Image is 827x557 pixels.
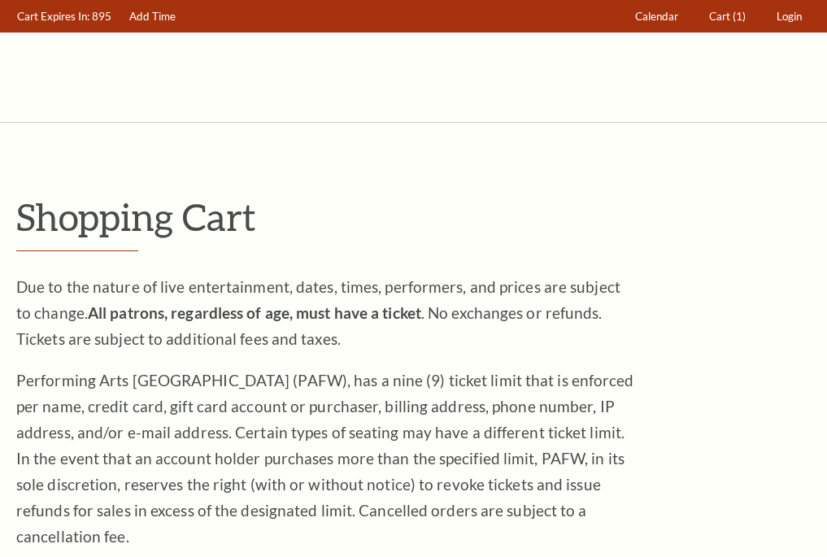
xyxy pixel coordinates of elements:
[777,10,802,23] span: Login
[709,10,730,23] span: Cart
[122,1,184,33] a: Add Time
[16,277,620,348] span: Due to the nature of live entertainment, dates, times, performers, and prices are subject to chan...
[733,10,746,23] span: (1)
[16,196,811,237] p: Shopping Cart
[92,10,111,23] span: 895
[628,1,686,33] a: Calendar
[769,1,810,33] a: Login
[16,368,634,550] p: Performing Arts [GEOGRAPHIC_DATA] (PAFW), has a nine (9) ticket limit that is enforced per name, ...
[88,303,421,322] strong: All patrons, regardless of age, must have a ticket
[17,10,89,23] span: Cart Expires In:
[635,10,678,23] span: Calendar
[702,1,754,33] a: Cart (1)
